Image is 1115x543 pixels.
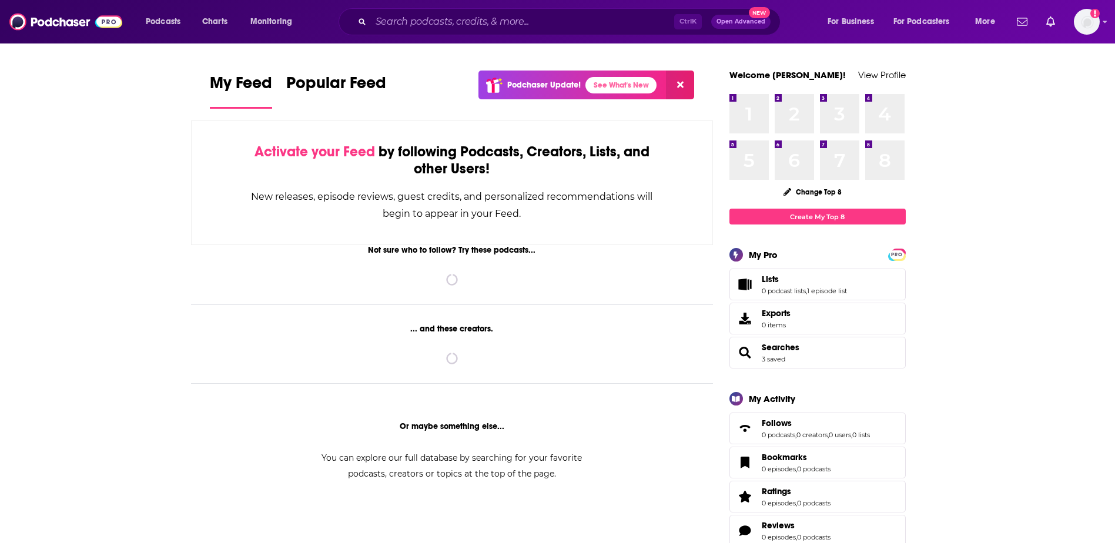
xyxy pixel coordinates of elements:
[852,431,870,439] a: 0 lists
[762,308,791,319] span: Exports
[762,533,796,541] a: 0 episodes
[797,533,831,541] a: 0 podcasts
[734,454,757,471] a: Bookmarks
[762,486,791,497] span: Ratings
[729,269,906,300] span: Lists
[828,14,874,30] span: For Business
[762,520,795,531] span: Reviews
[807,287,847,295] a: 1 episode list
[250,14,292,30] span: Monitoring
[729,481,906,512] span: Ratings
[255,143,375,160] span: Activate your Feed
[734,310,757,327] span: Exports
[829,431,851,439] a: 0 users
[191,245,714,255] div: Not sure who to follow? Try these podcasts...
[734,420,757,437] a: Follows
[250,188,654,222] div: New releases, episode reviews, guest credits, and personalized recommendations will begin to appe...
[851,431,852,439] span: ,
[729,447,906,478] span: Bookmarks
[674,14,702,29] span: Ctrl K
[762,520,831,531] a: Reviews
[210,73,272,100] span: My Feed
[797,499,831,507] a: 0 podcasts
[585,77,657,93] a: See What's New
[191,421,714,431] div: Or maybe something else...
[762,274,779,284] span: Lists
[762,431,795,439] a: 0 podcasts
[762,418,870,428] a: Follows
[762,274,847,284] a: Lists
[734,344,757,361] a: Searches
[1074,9,1100,35] span: Logged in as WE_Broadcast
[1074,9,1100,35] img: User Profile
[202,14,227,30] span: Charts
[796,431,828,439] a: 0 creators
[828,431,829,439] span: ,
[762,342,799,353] a: Searches
[242,12,307,31] button: open menu
[729,303,906,334] a: Exports
[762,486,831,497] a: Ratings
[286,73,386,100] span: Popular Feed
[796,465,797,473] span: ,
[762,321,791,329] span: 0 items
[507,80,581,90] p: Podchaser Update!
[762,287,806,295] a: 0 podcast lists
[819,12,889,31] button: open menu
[762,465,796,473] a: 0 episodes
[762,452,831,462] a: Bookmarks
[1090,9,1100,18] svg: Add a profile image
[749,393,795,404] div: My Activity
[967,12,1010,31] button: open menu
[138,12,196,31] button: open menu
[1042,12,1060,32] a: Show notifications dropdown
[890,250,904,259] a: PRO
[762,499,796,507] a: 0 episodes
[806,287,807,295] span: ,
[796,533,797,541] span: ,
[716,19,765,25] span: Open Advanced
[858,69,906,81] a: View Profile
[734,276,757,293] a: Lists
[9,11,122,33] img: Podchaser - Follow, Share and Rate Podcasts
[886,12,967,31] button: open menu
[749,7,770,18] span: New
[795,431,796,439] span: ,
[195,12,235,31] a: Charts
[975,14,995,30] span: More
[307,450,597,482] div: You can explore our full database by searching for your favorite podcasts, creators or topics at ...
[796,499,797,507] span: ,
[729,413,906,444] span: Follows
[729,69,846,81] a: Welcome [PERSON_NAME]!
[371,12,674,31] input: Search podcasts, credits, & more...
[776,185,849,199] button: Change Top 8
[734,488,757,505] a: Ratings
[893,14,950,30] span: For Podcasters
[250,143,654,177] div: by following Podcasts, Creators, Lists, and other Users!
[762,452,807,462] span: Bookmarks
[749,249,778,260] div: My Pro
[734,522,757,539] a: Reviews
[350,8,792,35] div: Search podcasts, credits, & more...
[1074,9,1100,35] button: Show profile menu
[146,14,180,30] span: Podcasts
[210,73,272,109] a: My Feed
[729,337,906,368] span: Searches
[729,209,906,224] a: Create My Top 8
[1012,12,1032,32] a: Show notifications dropdown
[762,418,792,428] span: Follows
[191,324,714,334] div: ... and these creators.
[286,73,386,109] a: Popular Feed
[797,465,831,473] a: 0 podcasts
[711,15,771,29] button: Open AdvancedNew
[762,355,785,363] a: 3 saved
